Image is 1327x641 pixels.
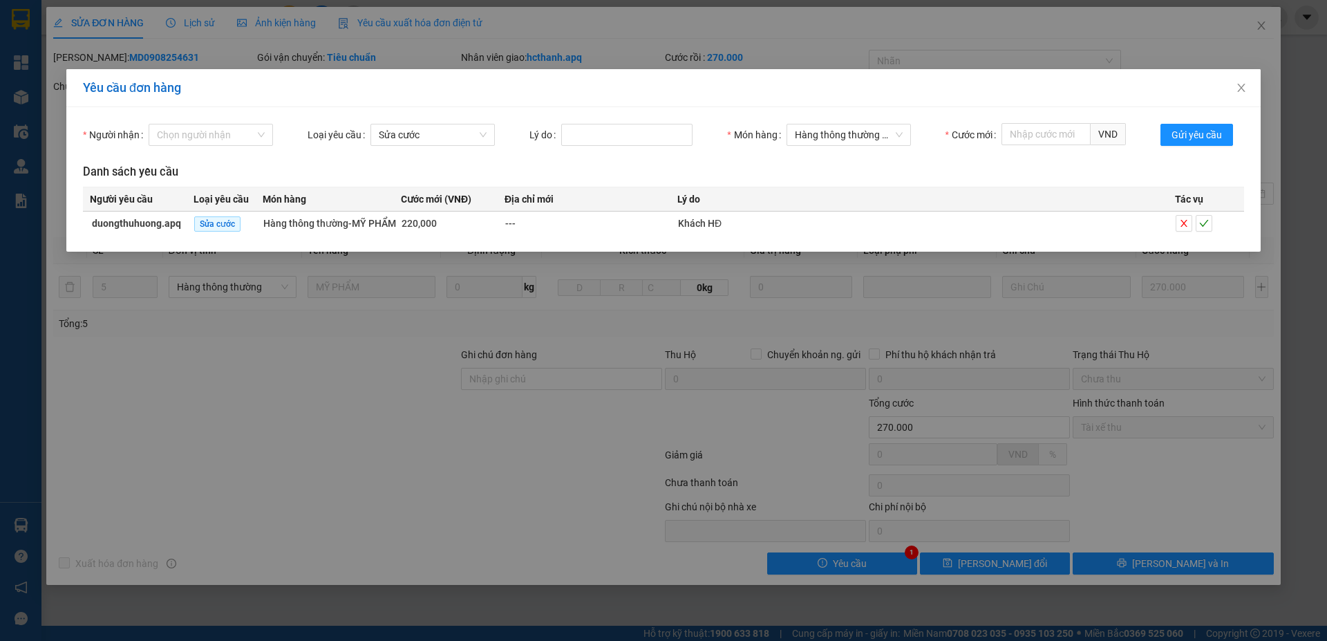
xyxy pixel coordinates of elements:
button: Gửi yêu cầu [1160,124,1233,146]
span: Loại yêu cầu [194,192,249,207]
span: --- [505,218,516,229]
span: VND [1091,123,1126,145]
label: Lý do [529,124,561,146]
label: Người nhận [83,124,149,146]
button: check [1196,215,1212,232]
h3: Danh sách yêu cầu [83,163,1244,181]
span: Lý do [677,192,700,207]
span: Hàng thông thường [263,218,396,229]
div: Yêu cầu đơn hàng [83,80,1244,95]
label: Loại yêu cầu [308,124,370,146]
span: Món hàng [263,192,306,207]
span: Cước mới (VNĐ) [401,192,471,207]
span: Tác vụ [1175,192,1203,207]
span: Hàng thông thường [795,124,903,145]
label: Cước mới [945,124,1001,146]
label: Món hàng [727,124,786,146]
span: Khách HĐ [678,218,722,229]
strong: duongthuhuong.apq [92,218,181,229]
span: check [1196,219,1212,228]
span: Địa chỉ mới [505,192,554,207]
span: Người yêu cầu [90,192,153,207]
input: Cước mới [1001,123,1091,145]
span: Sửa cước [194,216,241,232]
input: Lý do [561,124,693,146]
span: - MỸ PHẨM [348,218,396,229]
button: close [1176,215,1192,232]
span: 220,000 [402,218,437,229]
span: close [1236,82,1247,93]
span: Sửa cước [379,124,487,145]
input: Người nhận [157,124,255,145]
button: Close [1222,69,1261,108]
span: close [1176,219,1192,228]
span: Gửi yêu cầu [1171,127,1222,142]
